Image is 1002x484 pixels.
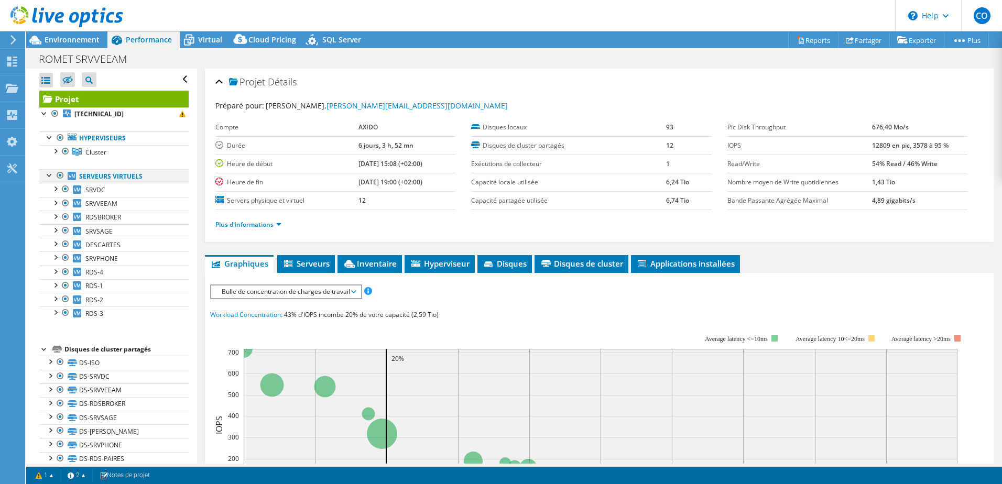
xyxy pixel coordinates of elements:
label: Disques de cluster partagés [471,140,666,151]
span: RDS-4 [85,268,103,277]
span: SRVVEEAM [85,199,117,208]
a: Serveurs virtuels [39,169,189,183]
span: Disques [483,258,527,269]
span: Projet [229,77,265,87]
span: [PERSON_NAME], [266,101,508,111]
span: SRVSAGE [85,227,113,236]
text: 400 [228,411,239,420]
text: 700 [228,348,239,357]
b: 6 jours, 3 h, 52 mn [358,141,413,150]
span: Virtual [198,35,222,45]
div: Disques de cluster partagés [64,343,189,356]
a: Notes de projet [92,469,157,482]
a: Plus [944,32,989,48]
label: Servers physique et virtuel [215,195,358,206]
a: DS-SRVVEEAM [39,383,189,397]
a: DS-RDS-PAIRES [39,452,189,466]
a: Partager [838,32,890,48]
a: SRVPHONE [39,251,189,265]
label: Durée [215,140,358,151]
a: DS-SRVDC [39,370,189,383]
b: 12 [666,141,673,150]
span: Serveurs [282,258,330,269]
text: 500 [228,390,239,399]
a: DESCARTES [39,238,189,251]
a: [TECHNICAL_ID] [39,107,189,121]
span: Bulle de concentration de charges de travail [216,285,355,298]
svg: \n [908,11,918,20]
b: 54% Read / 46% Write [872,159,938,168]
b: 1,43 Tio [872,178,895,186]
b: 1 [666,159,670,168]
span: RDSBROKER [85,213,121,222]
text: IOPS [213,416,225,434]
a: RDS-4 [39,266,189,279]
text: 200 [228,454,239,463]
a: DS-SRVSAGE [39,411,189,424]
b: 6,74 Tio [666,196,689,205]
label: Disques locaux [471,122,666,133]
span: Applications installées [636,258,735,269]
span: CO [974,7,990,24]
text: Average latency >20ms [891,335,951,343]
span: Environnement [45,35,100,45]
h1: ROMET SRVVEEAM [34,53,143,65]
a: RDS-1 [39,279,189,293]
label: Bande Passante Agrégée Maximal [727,195,872,206]
a: DS-ISO [39,356,189,369]
a: RDS-2 [39,293,189,306]
a: Plus d'informations [215,220,281,229]
span: DESCARTES [85,240,121,249]
a: DS-SRVPHONE [39,438,189,452]
a: DS-[PERSON_NAME] [39,424,189,438]
text: 600 [228,369,239,378]
label: Compte [215,122,358,133]
span: Graphiques [210,258,268,269]
span: Disques de cluster [540,258,623,269]
b: [DATE] 19:00 (+02:00) [358,178,422,186]
span: RDS-3 [85,309,103,318]
a: 1 [28,469,61,482]
a: 2 [60,469,93,482]
span: RDS-1 [85,281,103,290]
a: SRVSAGE [39,224,189,238]
span: Cluster [85,148,106,157]
b: 12809 en pic, 3578 à 95 % [872,141,949,150]
label: Read/Write [727,159,872,169]
label: Capacité locale utilisée [471,177,666,188]
a: RDS-3 [39,306,189,320]
label: IOPS [727,140,872,151]
span: SRVPHONE [85,254,118,263]
a: [PERSON_NAME][EMAIL_ADDRESS][DOMAIN_NAME] [326,101,508,111]
span: SQL Server [322,35,361,45]
b: 676,40 Mo/s [872,123,909,131]
b: 4,89 gigabits/s [872,196,916,205]
tspan: Average latency <=10ms [705,335,768,343]
b: 12 [358,196,366,205]
label: Heure de début [215,159,358,169]
label: Exécutions de collecteur [471,159,666,169]
b: [DATE] 15:08 (+02:00) [358,159,422,168]
a: Reports [788,32,838,48]
b: 6,24 Tio [666,178,689,186]
a: RDSBROKER [39,211,189,224]
b: [TECHNICAL_ID] [74,109,124,118]
span: Performance [126,35,172,45]
label: Heure de fin [215,177,358,188]
span: RDS-2 [85,295,103,304]
a: Exporter [889,32,944,48]
text: 300 [228,433,239,442]
label: Capacité partagée utilisée [471,195,666,206]
label: Nombre moyen de Write quotidiennes [727,177,872,188]
text: 20% [391,354,404,363]
a: Projet [39,91,189,107]
a: SRVVEEAM [39,197,189,211]
a: SRVDC [39,183,189,196]
label: Préparé pour: [215,101,264,111]
a: Cluster [39,145,189,159]
a: Hyperviseurs [39,131,189,145]
span: Détails [268,75,297,88]
span: Cloud Pricing [248,35,296,45]
span: 43% d'IOPS incombe 20% de votre capacité (2,59 Tio) [284,310,439,319]
span: Inventaire [343,258,397,269]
